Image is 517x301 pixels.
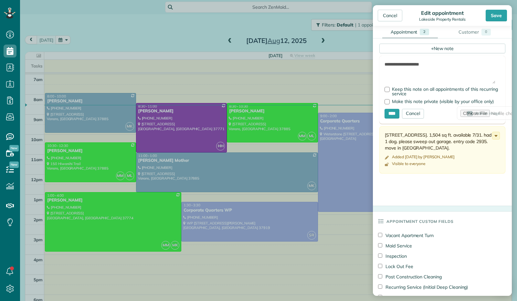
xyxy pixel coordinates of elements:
[378,294,404,301] label: Vacation
[417,10,468,16] div: Edit appointment
[9,161,19,168] span: New
[9,145,19,151] span: New
[417,17,468,22] div: Lakeside Property Rentals
[391,29,417,35] div: Appointment
[392,161,426,166] div: Visible to everyone
[379,44,505,53] div: New note
[378,10,402,21] div: Cancel
[378,233,382,237] input: Vacant Apartment Turn
[378,253,407,259] label: Inspection
[392,154,455,159] time: Added [DATE] by [PERSON_NAME]
[378,285,382,289] input: Recurring Service (Initial Deep Cleaning)
[431,45,434,51] span: +
[420,29,429,35] div: 2
[378,274,382,278] input: Post Construction Cleaning
[378,274,442,280] label: Post Construction Cleaning
[385,132,492,151] div: [STREET_ADDRESS]. 1,504 sq ft. available 7/31. had 1 dog. please sweep out garage. entry code 293...
[378,232,434,239] label: Vacant Apartment Turn
[378,263,413,270] label: Lock Out Fee
[392,86,498,97] span: Keep this note on all appointments of this recurring service
[392,99,494,104] span: Make this note private (visible by your office only)
[378,254,382,258] input: Inspection
[459,29,479,36] div: Customer
[378,284,468,290] label: Recurring Service (Initial Deep Cleaning)
[378,264,382,268] input: Lock Out Fee
[386,212,454,231] h3: Appointment custom fields
[402,109,424,119] div: Cancel
[486,10,507,21] div: Save
[378,295,382,299] input: Vacation
[481,29,491,36] div: 0
[378,243,382,247] input: Maid Service
[378,243,412,249] label: Maid Service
